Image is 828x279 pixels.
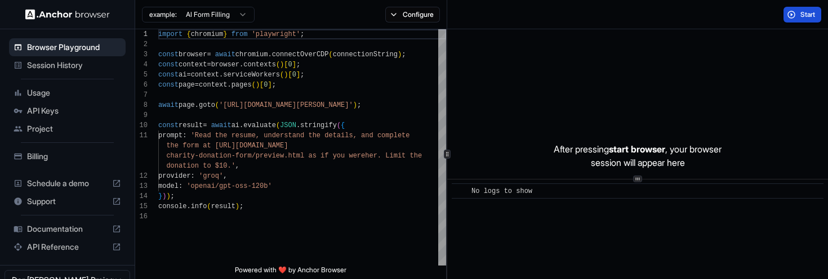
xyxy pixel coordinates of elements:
span: const [158,71,179,79]
span: result [179,121,203,129]
span: ; [171,192,175,200]
span: model [158,182,179,190]
span: context [191,71,219,79]
div: 3 [135,49,148,60]
span: . [186,202,190,210]
span: ) [162,192,166,200]
div: API Keys [9,102,126,120]
span: [ [288,71,292,79]
span: donation to $10.' [166,162,235,170]
span: start browser [609,143,665,155]
span: } [158,192,162,200]
span: ; [300,71,304,79]
span: ) [166,192,170,200]
span: import [158,30,182,38]
span: ( [215,101,219,109]
div: 7 [135,90,148,100]
span: const [158,61,179,69]
span: charity-donation-form/preview.html as if you were [166,152,365,160]
span: 0 [264,81,268,89]
span: stringify [300,121,337,129]
span: 'openai/gpt-oss-120b' [186,182,271,190]
span: browser [211,61,239,69]
span: = [195,81,199,89]
span: ; [239,202,243,210]
span: ) [280,61,284,69]
span: API Reference [27,241,108,253]
span: ) [235,202,239,210]
span: . [296,121,300,129]
div: Schedule a demo [9,174,126,192]
span: 0 [292,71,296,79]
span: ; [357,101,361,109]
span: Session History [27,60,121,71]
span: const [158,51,179,58]
span: [ [284,61,288,69]
span: , [223,172,227,180]
div: 1 [135,29,148,39]
span: await [158,101,179,109]
span: ai [179,71,186,79]
span: ( [337,121,341,129]
span: ( [207,202,211,210]
div: Session History [9,56,126,74]
span: . [219,71,223,79]
button: Configure [385,7,440,22]
div: 15 [135,201,148,211]
div: 16 [135,211,148,222]
span: from [232,30,248,38]
span: Start [800,10,816,19]
span: . [239,61,243,69]
div: 4 [135,60,148,70]
span: chromium [191,30,224,38]
span: ) [353,101,357,109]
span: ( [329,51,333,58]
span: ( [252,81,256,89]
span: ( [276,61,280,69]
span: Billing [27,151,121,162]
span: ​ [457,186,463,197]
span: Project [27,123,121,134]
div: 2 [135,39,148,49]
span: const [158,121,179,129]
span: = [203,121,207,129]
span: ( [280,71,284,79]
span: ] [296,71,300,79]
span: = [207,61,211,69]
span: connectionString [333,51,398,58]
img: Anchor Logo [25,9,110,20]
span: await [215,51,235,58]
div: Project [9,120,126,138]
span: JSON [280,121,296,129]
span: await [211,121,232,129]
span: contexts [243,61,276,69]
div: Browser Playground [9,38,126,56]
span: 0 [288,61,292,69]
div: 11 [135,130,148,141]
span: Usage [27,87,121,98]
div: 13 [135,181,148,191]
span: No logs to show [471,187,532,195]
span: console [158,202,186,210]
span: Browser Playground [27,42,121,53]
span: : [191,172,195,180]
div: API Reference [9,238,126,256]
span: pages [232,81,252,89]
span: ; [272,81,276,89]
span: ] [292,61,296,69]
span: 'groq' [199,172,223,180]
span: { [186,30,190,38]
span: provider [158,172,191,180]
span: [ [260,81,264,89]
span: ai [232,121,239,129]
span: ( [276,121,280,129]
span: browser [179,51,207,58]
span: context [199,81,227,89]
span: her. Limit the [365,152,422,160]
span: Support [27,196,108,207]
span: ; [296,61,300,69]
span: ; [402,51,406,58]
span: info [191,202,207,210]
div: 14 [135,191,148,201]
div: 9 [135,110,148,120]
